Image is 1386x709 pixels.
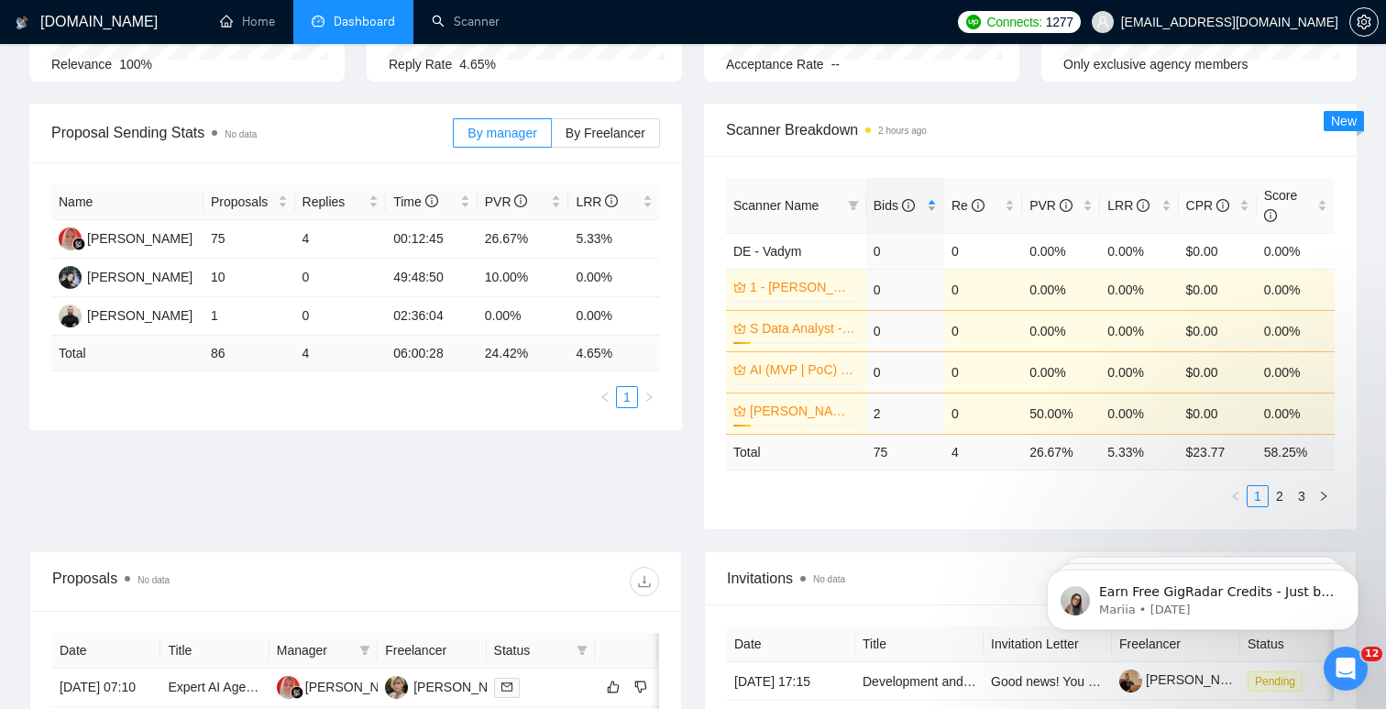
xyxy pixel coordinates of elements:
[972,199,984,212] span: info-circle
[1100,310,1178,351] td: 0.00%
[72,238,85,250] img: gigradar-bm.png
[1096,16,1109,28] span: user
[425,194,438,207] span: info-circle
[726,118,1335,141] span: Scanner Breakdown
[59,230,192,245] a: AC[PERSON_NAME]
[966,15,981,29] img: upwork-logo.png
[385,679,519,693] a: VT[PERSON_NAME]
[1179,351,1257,393] td: $0.00
[1291,485,1313,507] li: 3
[1186,198,1229,213] span: CPR
[634,680,647,694] span: dislike
[1137,199,1149,212] span: info-circle
[1022,310,1100,351] td: 0.00%
[295,220,387,259] td: 4
[393,194,437,209] span: Time
[573,637,591,664] span: filter
[1019,531,1386,659] iframe: Intercom notifications message
[1324,647,1368,691] iframe: Intercom live chat
[1331,114,1357,128] span: New
[1022,434,1100,470] td: 26.67 %
[1119,670,1142,692] img: c1lBrQN8JFH3_qiEq2fxql2UT3qEAvdmx3SEwaG_TuLwWHyh7lyIQ-SLEufBD53QaC
[478,297,569,336] td: 0.00%
[478,336,569,371] td: 24.42 %
[485,194,528,209] span: PVR
[855,662,984,701] td: Development and Deployment of an AI Agent for Opportunity Tracking and Intelligence Gathering
[1022,269,1100,310] td: 0.00%
[1107,198,1149,213] span: LRR
[160,669,269,707] td: Expert AI Agent Debugging & Optimization Engineer (Fixed-Time Contract)
[878,126,927,136] time: 2 hours ago
[750,277,855,297] a: 1 - [PERSON_NAME]
[1264,188,1298,223] span: Score
[59,227,82,250] img: AC
[874,198,915,213] span: Bids
[844,192,863,219] span: filter
[944,393,1022,434] td: 0
[616,386,638,408] li: 1
[478,259,569,297] td: 10.00%
[87,305,192,326] div: [PERSON_NAME]
[52,567,356,596] div: Proposals
[566,126,645,140] span: By Freelancer
[944,310,1022,351] td: 0
[1100,351,1178,393] td: 0.00%
[59,266,82,289] img: LB
[1046,12,1073,32] span: 1277
[568,336,660,371] td: 4.65 %
[594,386,616,408] li: Previous Page
[386,259,478,297] td: 49:48:50
[1248,673,1310,688] a: Pending
[137,575,170,585] span: No data
[944,269,1022,310] td: 0
[1230,491,1241,502] span: left
[733,404,746,417] span: crown
[168,680,591,694] a: Expert AI Agent Debugging & Optimization Engineer (Fixed-Time Contract)
[51,336,203,371] td: Total
[1022,393,1100,434] td: 50.00%
[1225,485,1247,507] li: Previous Page
[1063,57,1248,72] span: Only exclusive agency members
[1179,393,1257,434] td: $0.00
[295,259,387,297] td: 0
[51,57,112,72] span: Relevance
[733,198,819,213] span: Scanner Name
[203,220,295,259] td: 75
[359,645,370,656] span: filter
[1022,233,1100,269] td: 0.00%
[295,297,387,336] td: 0
[1179,269,1257,310] td: $0.00
[356,637,374,664] span: filter
[334,14,395,29] span: Dashboard
[631,574,658,589] span: download
[1100,269,1178,310] td: 0.00%
[1313,485,1335,507] button: right
[726,434,866,470] td: Total
[1100,233,1178,269] td: 0.00%
[1060,199,1072,212] span: info-circle
[750,360,855,380] a: AI (MVP | PoC) - [PERSON_NAME]
[467,126,536,140] span: By manager
[1257,310,1335,351] td: 0.00%
[1269,485,1291,507] li: 2
[733,244,801,259] span: DE - Vadym
[1225,485,1247,507] button: left
[1313,485,1335,507] li: Next Page
[432,14,500,29] a: searchScanner
[1179,310,1257,351] td: $0.00
[630,676,652,698] button: dislike
[459,57,496,72] span: 4.65%
[16,8,28,38] img: logo
[51,121,453,144] span: Proposal Sending Stats
[386,336,478,371] td: 06:00:28
[568,220,660,259] td: 5.33%
[302,192,366,212] span: Replies
[986,12,1041,32] span: Connects:
[813,574,845,584] span: No data
[750,401,855,421] a: [PERSON_NAME]
[277,676,300,699] img: AC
